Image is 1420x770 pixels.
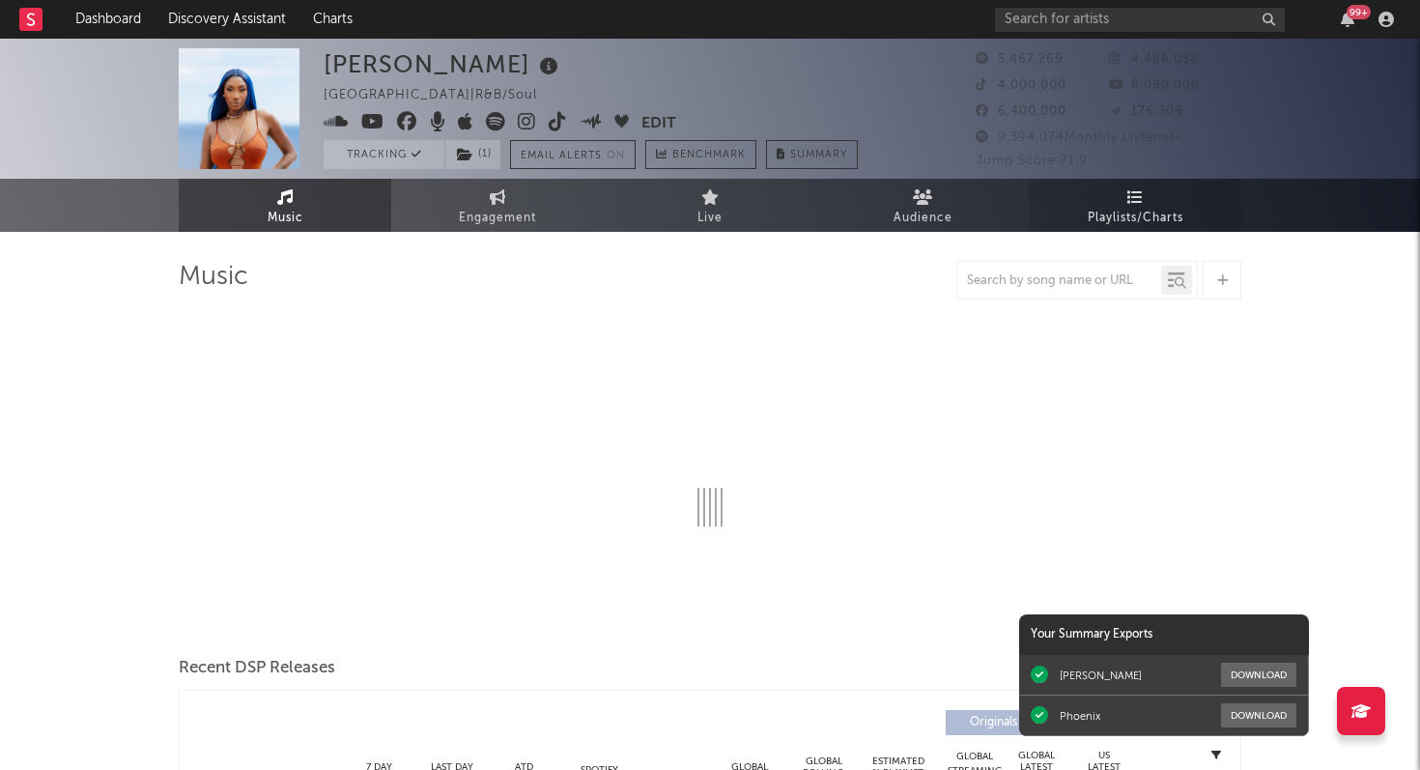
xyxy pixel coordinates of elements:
em: On [607,151,625,161]
button: Tracking [324,140,444,169]
span: 9,394,074 Monthly Listeners [976,131,1182,144]
span: Benchmark [672,144,746,167]
a: Audience [816,179,1029,232]
span: ( 1 ) [444,140,501,169]
span: 176,309 [1109,105,1183,118]
div: [PERSON_NAME] [1060,669,1142,682]
span: Playlists/Charts [1088,207,1183,230]
span: Audience [894,207,952,230]
span: Recent DSP Releases [179,657,335,680]
span: 4,486,058 [1109,53,1199,66]
span: Live [697,207,723,230]
div: 99 + [1347,5,1371,19]
button: Download [1221,703,1296,727]
input: Search by song name or URL [957,273,1161,289]
button: Summary [766,140,858,169]
span: 4,000,000 [976,79,1066,92]
span: Summary [790,150,847,160]
button: Download [1221,663,1296,687]
input: Search for artists [995,8,1285,32]
a: Live [604,179,816,232]
a: Engagement [391,179,604,232]
span: 6,400,000 [976,105,1066,118]
button: (1) [445,140,500,169]
span: Originals ( 0 ) [958,717,1047,728]
div: Phoenix [1060,709,1100,723]
span: Music [268,207,303,230]
span: 5,467,269 [976,53,1064,66]
div: [GEOGRAPHIC_DATA] | R&B/Soul [324,84,559,107]
a: Playlists/Charts [1029,179,1241,232]
span: Jump Score: 71.9 [976,155,1088,167]
a: Benchmark [645,140,756,169]
button: 99+ [1341,12,1354,27]
button: Email AlertsOn [510,140,636,169]
button: Originals(0) [946,710,1076,735]
a: Music [179,179,391,232]
div: Your Summary Exports [1019,614,1309,655]
span: 8,080,000 [1109,79,1200,92]
span: Engagement [459,207,536,230]
button: Edit [641,112,676,136]
div: [PERSON_NAME] [324,48,563,80]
